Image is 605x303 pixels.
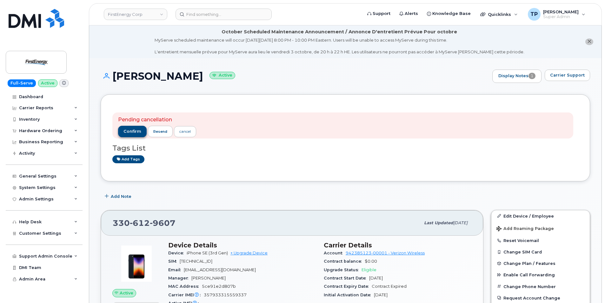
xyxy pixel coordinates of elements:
span: Contract Start Date [324,276,369,280]
h3: Carrier Details [324,241,472,249]
a: Add tags [112,155,144,163]
span: Change Plan / Features [503,261,555,266]
button: Add Roaming Package [491,222,590,235]
h3: Device Details [168,241,316,249]
span: 5ce91e2d807b [202,284,236,289]
a: + Upgrade Device [230,251,268,255]
span: Initial Activation Date [324,293,374,297]
span: SIM [168,259,180,264]
span: Add Roaming Package [496,226,554,232]
a: 942385123-00001 - Verizon Wireless [346,251,425,255]
span: [DATE] [369,276,383,280]
div: MyServe scheduled maintenance will occur [DATE][DATE] 8:00 PM - 10:00 PM Eastern. Users will be u... [155,37,524,55]
button: resend [148,126,173,137]
small: Active [209,72,235,79]
span: $0.00 [365,259,377,264]
button: Change SIM Card [491,246,590,258]
span: 612 [130,218,150,228]
span: [DATE] [453,220,468,225]
button: confirm [118,126,147,137]
button: Reset Voicemail [491,235,590,246]
button: close notification [585,38,593,45]
span: Enable Call Forwarding [503,273,555,277]
span: 330 [113,218,176,228]
span: Upgrade Status [324,267,362,272]
button: Change Phone Number [491,281,590,292]
span: Manager [168,276,191,280]
a: Edit Device / Employee [491,210,590,222]
p: Pending cancellation [118,116,196,124]
button: Add Note [101,191,137,202]
img: image20231002-3703462-1angbar.jpeg [117,245,156,283]
span: Last updated [424,220,453,225]
span: Contract balance [324,259,365,264]
span: Account [324,251,346,255]
iframe: Messenger Launcher [577,275,600,298]
span: Active [120,290,133,296]
span: Eligible [362,267,376,272]
span: iPhone SE (3rd Gen) [187,251,228,255]
span: 357933315559337 [204,293,247,297]
span: Add Note [111,193,131,199]
button: Carrier Support [545,70,590,81]
a: Display Notes1 [492,70,542,83]
span: [TECHNICAL_ID] [180,259,212,264]
button: Enable Call Forwarding [491,269,590,280]
span: Contract Expiry Date [324,284,372,289]
a: cancel [174,126,196,137]
span: Email [168,267,184,272]
button: Change Plan / Features [491,258,590,269]
span: Contract Expired [372,284,407,289]
span: [DATE] [374,293,388,297]
span: Carrier Support [550,72,585,78]
span: Device [168,251,187,255]
h1: [PERSON_NAME] [101,71,489,82]
div: October Scheduled Maintenance Announcement / Annonce D'entretient Prévue Pour octobre [222,29,457,35]
span: Carrier IMEI [168,293,204,297]
span: 1 [529,73,535,79]
div: cancel [179,129,191,134]
span: 9607 [150,218,176,228]
span: confirm [123,129,141,134]
span: MAC Address [168,284,202,289]
span: resend [153,129,167,134]
span: [EMAIL_ADDRESS][DOMAIN_NAME] [184,267,256,272]
span: [PERSON_NAME] [191,276,226,280]
h3: Tags List [112,144,578,152]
